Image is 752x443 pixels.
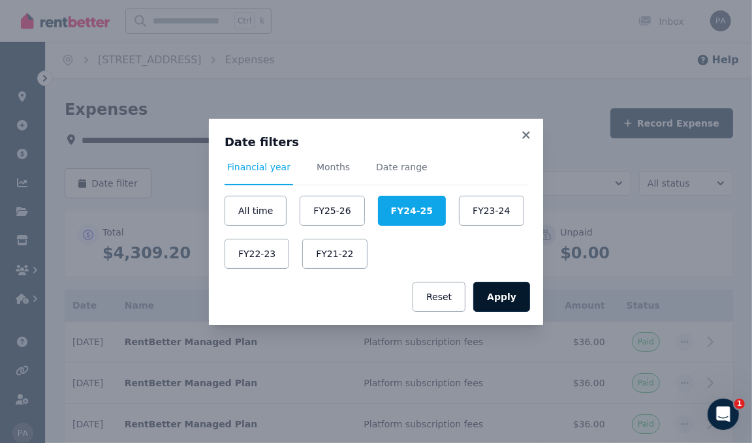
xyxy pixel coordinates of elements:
button: FY25-26 [300,196,364,226]
button: FY23-24 [459,196,524,226]
h3: Date filters [225,134,527,150]
button: FY24-25 [378,196,446,226]
button: FY22-23 [225,239,289,269]
button: FY21-22 [302,239,367,269]
button: Apply [473,282,530,312]
span: 1 [734,399,745,409]
span: Months [317,160,350,174]
button: All time [225,196,287,226]
span: Date range [376,160,428,174]
nav: Tabs [225,160,527,185]
iframe: Intercom live chat [708,399,739,430]
span: Financial year [227,160,290,174]
button: Reset [413,282,465,312]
